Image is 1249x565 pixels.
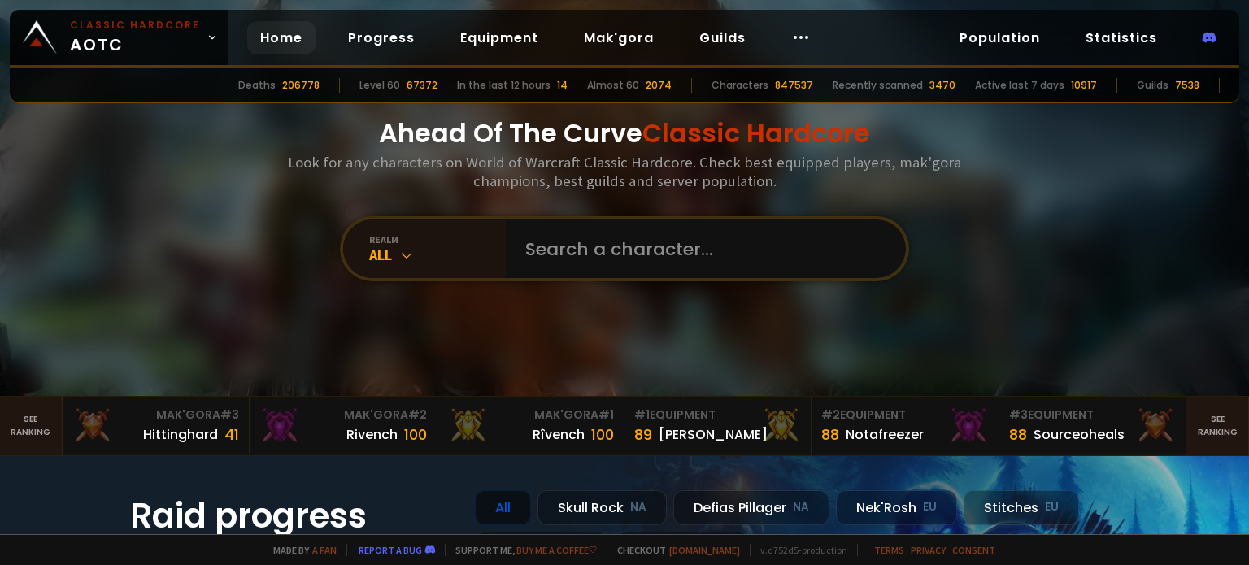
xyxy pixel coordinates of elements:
[634,424,652,445] div: 89
[1009,406,1028,423] span: # 3
[1009,406,1176,424] div: Equipment
[220,406,239,423] span: # 3
[833,78,923,93] div: Recently scanned
[750,544,847,556] span: v. d752d5 - production
[63,397,250,455] a: Mak'Gora#3Hittinghard41
[598,406,614,423] span: # 1
[72,406,239,424] div: Mak'Gora
[1009,424,1027,445] div: 88
[238,78,276,93] div: Deaths
[874,544,904,556] a: Terms
[571,21,667,54] a: Mak'gora
[475,490,531,525] div: All
[447,21,551,54] a: Equipment
[846,424,924,445] div: Notafreezer
[379,114,870,153] h1: Ahead Of The Curve
[975,78,1064,93] div: Active last 7 days
[659,424,768,445] div: [PERSON_NAME]
[999,397,1186,455] a: #3Equipment88Sourceoheals
[624,397,812,455] a: #1Equipment89[PERSON_NAME]
[537,490,667,525] div: Skull Rock
[10,10,228,65] a: Classic HardcoreAOTC
[359,544,422,556] a: Report a bug
[70,18,200,57] span: AOTC
[1137,78,1168,93] div: Guilds
[70,18,200,33] small: Classic Hardcore
[516,219,886,278] input: Search a character...
[516,544,597,556] a: Buy me a coffee
[607,544,740,556] span: Checkout
[557,78,568,93] div: 14
[1045,499,1059,515] small: EU
[821,424,839,445] div: 88
[836,490,957,525] div: Nek'Rosh
[359,78,400,93] div: Level 60
[369,246,506,264] div: All
[634,406,801,424] div: Equipment
[533,424,585,445] div: Rîvench
[335,21,428,54] a: Progress
[282,78,320,93] div: 206778
[630,499,646,515] small: NA
[591,424,614,445] div: 100
[947,21,1053,54] a: Population
[812,397,999,455] a: #2Equipment88Notafreezer
[281,153,968,190] h3: Look for any characters on World of Warcraft Classic Hardcore. Check best equipped players, mak'g...
[346,424,398,445] div: Rivench
[259,406,426,424] div: Mak'Gora
[952,544,995,556] a: Consent
[923,499,937,515] small: EU
[686,21,759,54] a: Guilds
[712,78,768,93] div: Characters
[587,78,639,93] div: Almost 60
[964,490,1079,525] div: Stitches
[224,424,239,445] div: 41
[263,544,337,556] span: Made by
[1073,21,1170,54] a: Statistics
[369,233,506,246] div: realm
[408,406,427,423] span: # 2
[143,424,218,445] div: Hittinghard
[669,544,740,556] a: [DOMAIN_NAME]
[404,424,427,445] div: 100
[1071,78,1097,93] div: 10917
[437,397,624,455] a: Mak'Gora#1Rîvench100
[1034,424,1125,445] div: Sourceoheals
[1175,78,1199,93] div: 7538
[247,21,316,54] a: Home
[312,544,337,556] a: a fan
[929,78,955,93] div: 3470
[673,490,829,525] div: Defias Pillager
[407,78,437,93] div: 67372
[821,406,840,423] span: # 2
[445,544,597,556] span: Support me,
[130,490,455,541] h1: Raid progress
[911,544,946,556] a: Privacy
[821,406,988,424] div: Equipment
[634,406,650,423] span: # 1
[775,78,813,93] div: 847537
[250,397,437,455] a: Mak'Gora#2Rivench100
[447,406,614,424] div: Mak'Gora
[793,499,809,515] small: NA
[1186,397,1249,455] a: Seeranking
[457,78,551,93] div: In the last 12 hours
[646,78,672,93] div: 2074
[642,115,870,151] span: Classic Hardcore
